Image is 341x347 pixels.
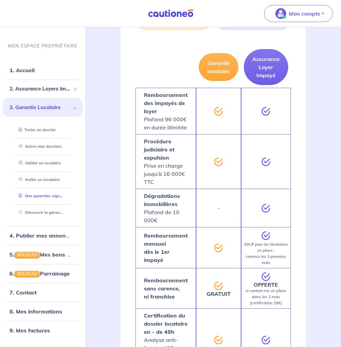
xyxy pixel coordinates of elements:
[11,141,74,152] div: Suivre mes dossiers
[144,91,188,115] strong: Remboursement des impayés de loyer
[9,270,70,277] a: 6.NOUVEAUParrainage
[264,5,333,22] button: illu_account_valid_menu.svgMon compte
[11,158,74,169] div: Valider un locataire
[8,43,78,49] p: MON ESPACE PROPRIÉTAIRE
[9,232,74,239] a: 4. Publier mes annonces
[144,138,174,161] strong: Procédure judiciaire et expulsion
[144,137,188,186] p: Prise en charge jusqu’à 16 000€ TTC
[145,9,196,18] img: Cautioneo
[11,125,74,136] div: Tester un dossier
[244,49,288,85] button: Assurance Loyer Impayé
[16,161,61,165] a: Valider un locataire
[9,85,71,93] span: 2. Assurance Loyers Impayés
[246,288,286,305] em: si contrat mis en place dans les 2 mois (certification 29€)
[11,174,74,185] div: Inviter un locataire
[3,324,83,338] div: 9. Mes factures
[3,267,83,281] div: 6.NOUVEAUParrainage
[289,9,320,18] p: Mon compte
[16,128,56,132] a: Tester un dossier
[244,242,288,265] em: SAUF pour les locataires en place : carence les 3 premiers mois
[254,281,278,288] strong: OFFERTE
[199,53,238,81] button: Garantie locataire
[11,191,74,202] div: Mes garanties signées
[9,67,35,74] a: 1. Accueil
[144,277,188,300] strong: Remboursement sans carence, ni franchise
[3,248,83,261] div: 5.NOUVEAUMes bons plans
[16,177,60,182] a: Inviter un locataire
[9,289,37,296] a: 7. Contact
[16,144,62,149] a: Suivre mes dossiers
[144,192,180,207] strong: Dégradations immobilières
[144,192,188,224] p: Plafond de 10 000€
[11,207,74,219] div: Découvrir la garantie
[3,305,83,319] div: 8. Mes informations
[207,290,231,297] strong: GRATUIT
[16,194,66,199] a: Mes garanties signées
[3,83,83,96] div: 2. Assurance Loyers Impayés
[144,91,188,131] p: Plafond 96 000€ en durée illimitée
[144,312,188,335] strong: Certification du dossier locataire en - de 48h
[3,229,83,242] div: 4. Publier mes annonces
[9,251,81,258] a: 5.NOUVEAUMes bons plans
[196,189,241,227] div: -
[144,232,188,263] strong: Remboursement mensuel dès le 1er impayé
[275,8,286,19] img: illu_account_valid_menu.svg
[16,210,64,215] a: Découvrir la garantie
[3,98,83,117] div: 3. Garantie Locataire
[9,308,62,315] a: 8. Mes informations
[3,64,83,77] div: 1. Accueil
[9,104,71,111] span: 3. Garantie Locataire
[3,286,83,300] div: 7. Contact
[9,327,50,334] a: 9. Mes factures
